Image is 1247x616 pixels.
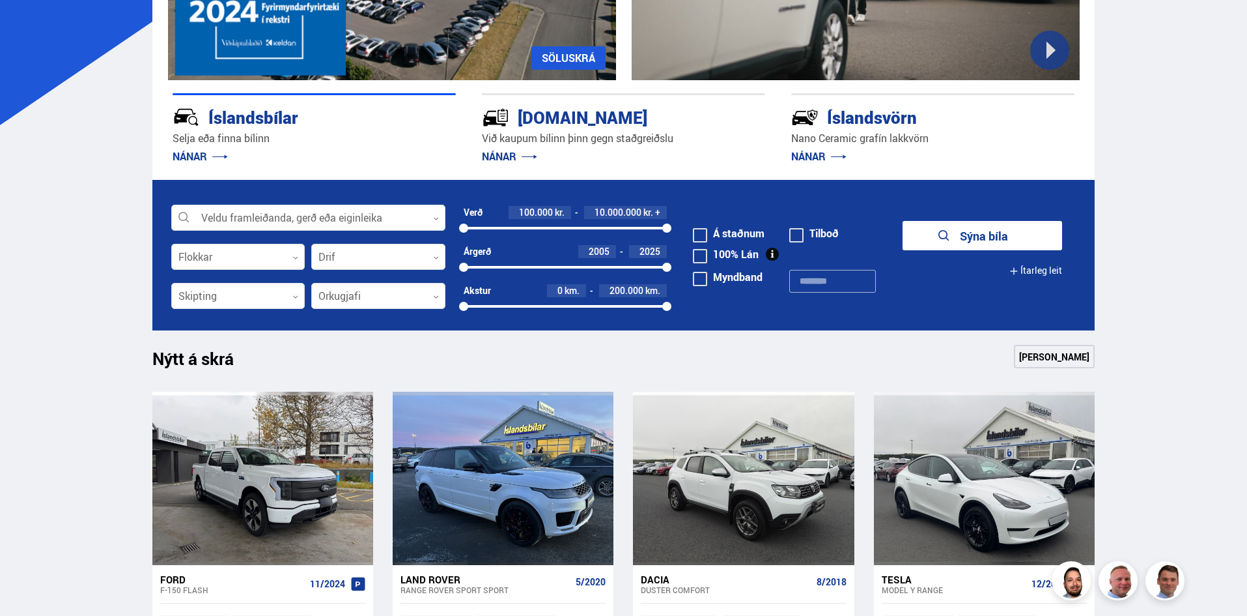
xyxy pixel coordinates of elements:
[482,104,509,131] img: tr5P-W3DuiFaO7aO.svg
[645,286,660,296] span: km.
[576,577,606,587] span: 5/2020
[791,149,847,164] a: NÁNAR
[519,206,553,218] span: 100.000
[1147,563,1186,602] img: FbJEzSuNWCJXmdc-.webp
[173,105,410,128] div: Íslandsbílar
[639,245,660,257] span: 2025
[693,228,764,239] label: Á staðnum
[882,574,1026,585] div: Tesla
[152,349,257,376] h1: Nýtt á skrá
[173,104,200,131] img: JRvxyua_JYH6wB4c.svg
[791,104,819,131] img: -Svtn6bYgwAsiwNX.svg
[655,207,660,218] span: +
[1014,345,1095,368] a: [PERSON_NAME]
[641,585,811,594] div: Duster COMFORT
[1054,563,1093,602] img: nhp88E3Fdnt1Opn2.png
[464,207,483,218] div: Verð
[643,207,653,218] span: kr.
[531,46,606,70] a: SÖLUSKRÁ
[310,579,345,589] span: 11/2024
[464,246,491,257] div: Árgerð
[903,221,1062,250] button: Sýna bíla
[400,574,570,585] div: Land Rover
[595,206,641,218] span: 10.000.000
[791,105,1028,128] div: Íslandsvörn
[791,131,1074,146] p: Nano Ceramic grafín lakkvörn
[173,131,456,146] p: Selja eða finna bílinn
[641,574,811,585] div: Dacia
[817,577,847,587] span: 8/2018
[482,131,765,146] p: Við kaupum bílinn þinn gegn staðgreiðslu
[589,245,609,257] span: 2005
[464,286,491,296] div: Akstur
[400,585,570,594] div: Range Rover Sport SPORT
[482,149,537,164] a: NÁNAR
[693,272,763,282] label: Myndband
[1009,256,1062,286] button: Ítarleg leit
[1100,563,1140,602] img: siFngHWaQ9KaOqBr.png
[789,228,839,239] label: Tilboð
[557,284,563,297] span: 0
[555,207,565,218] span: kr.
[160,574,305,585] div: Ford
[173,149,228,164] a: NÁNAR
[693,249,759,259] label: 100% Lán
[10,5,49,44] button: Opna LiveChat spjallviðmót
[160,585,305,594] div: F-150 FLASH
[882,585,1026,594] div: Model Y RANGE
[482,105,719,128] div: [DOMAIN_NAME]
[565,286,580,296] span: km.
[1031,579,1067,589] span: 12/2021
[609,284,643,297] span: 200.000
